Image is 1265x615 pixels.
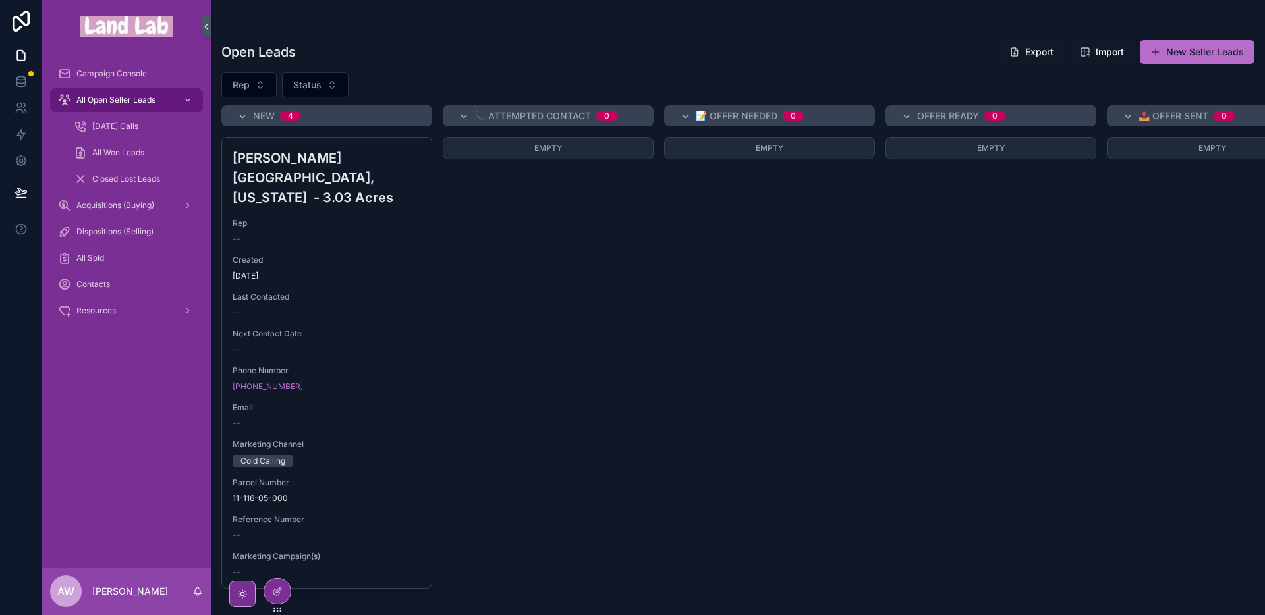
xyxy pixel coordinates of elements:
a: All Open Seller Leads [50,88,203,112]
span: Empty [977,143,1005,153]
span: 📞 Attempted Contact [474,109,591,122]
span: Status [293,78,322,92]
a: Contacts [50,273,203,296]
span: Email [233,402,421,413]
a: All Sold [50,246,203,270]
span: Marketing Campaign(s) [233,551,421,562]
span: -- [233,530,240,541]
span: Rep [233,78,250,92]
a: Resources [50,299,203,323]
h1: Open Leads [221,43,296,61]
span: Acquisitions (Buying) [76,200,154,211]
a: [DATE] Calls [66,115,203,138]
span: -- [233,307,240,318]
div: 0 [791,111,796,121]
a: Closed Lost Leads [66,167,203,191]
span: Contacts [76,279,110,290]
span: AW [57,583,74,599]
span: Offer Ready [917,109,979,122]
button: New Seller Leads [1140,40,1254,64]
div: 0 [1222,111,1227,121]
h3: [PERSON_NAME][GEOGRAPHIC_DATA], [US_STATE] - 3.03 Acres [233,148,421,207]
span: Empty [1198,143,1226,153]
button: Import [1069,40,1135,64]
span: -- [233,567,240,577]
span: Rep [233,218,421,228]
span: All Won Leads [92,147,144,158]
span: 📤 Offer Sent [1138,109,1208,122]
span: Closed Lost Leads [92,174,160,184]
button: Select Button [221,72,277,97]
span: Next Contact Date [233,329,421,339]
a: Acquisitions (Buying) [50,194,203,217]
div: 0 [604,111,609,121]
div: 4 [288,111,293,121]
p: [PERSON_NAME] [92,585,168,598]
span: [DATE] Calls [92,121,138,132]
span: Empty [534,143,562,153]
span: Last Contacted [233,292,421,302]
a: Dispositions (Selling) [50,220,203,244]
a: Campaign Console [50,62,203,86]
a: All Won Leads [66,141,203,165]
button: Select Button [282,72,349,97]
span: Phone Number [233,365,421,376]
img: App logo [80,16,173,37]
span: 11-116-05-000 [233,493,421,504]
span: Created [233,255,421,265]
button: Export [999,40,1064,64]
span: Import [1096,45,1124,59]
span: -- [233,418,240,429]
span: Campaign Console [76,68,147,79]
div: Cold Calling [240,455,285,467]
span: -- [233,234,240,244]
a: [PERSON_NAME][GEOGRAPHIC_DATA], [US_STATE] - 3.03 AcresRep--Created[DATE]Last Contacted--Next Con... [221,137,432,589]
a: [PHONE_NUMBER] [233,381,303,392]
span: Marketing Channel [233,439,421,450]
span: [DATE] [233,271,421,281]
div: scrollable content [42,53,211,340]
span: Reference Number [233,514,421,525]
span: Parcel Number [233,477,421,488]
span: -- [233,344,240,355]
div: 0 [992,111,998,121]
span: All Open Seller Leads [76,95,155,105]
span: All Sold [76,253,104,263]
span: Empty [756,143,783,153]
span: Dispositions (Selling) [76,227,154,237]
span: 📝 Offer Needed [696,109,777,122]
span: Resources [76,306,116,316]
span: New [253,109,275,122]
